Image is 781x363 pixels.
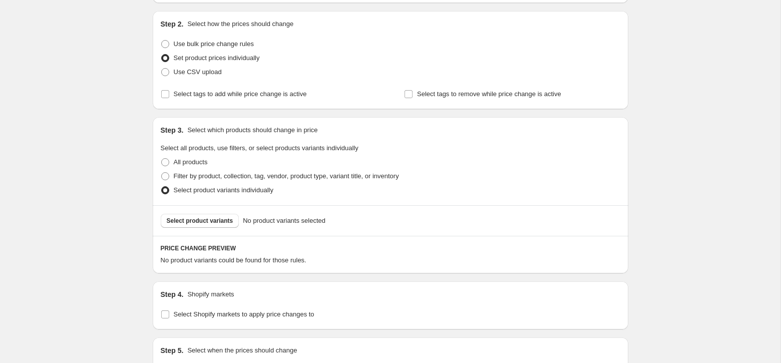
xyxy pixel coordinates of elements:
[174,158,208,166] span: All products
[243,216,325,226] span: No product variants selected
[161,345,184,355] h2: Step 5.
[417,90,561,98] span: Select tags to remove while price change is active
[161,256,306,264] span: No product variants could be found for those rules.
[174,186,273,194] span: Select product variants individually
[161,144,358,152] span: Select all products, use filters, or select products variants individually
[161,214,239,228] button: Select product variants
[161,289,184,299] h2: Step 4.
[187,19,293,29] p: Select how the prices should change
[167,217,233,225] span: Select product variants
[174,172,399,180] span: Filter by product, collection, tag, vendor, product type, variant title, or inventory
[161,19,184,29] h2: Step 2.
[174,90,307,98] span: Select tags to add while price change is active
[174,54,260,62] span: Set product prices individually
[187,345,297,355] p: Select when the prices should change
[174,310,314,318] span: Select Shopify markets to apply price changes to
[161,244,620,252] h6: PRICE CHANGE PREVIEW
[174,68,222,76] span: Use CSV upload
[161,125,184,135] h2: Step 3.
[174,40,254,48] span: Use bulk price change rules
[187,289,234,299] p: Shopify markets
[187,125,317,135] p: Select which products should change in price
